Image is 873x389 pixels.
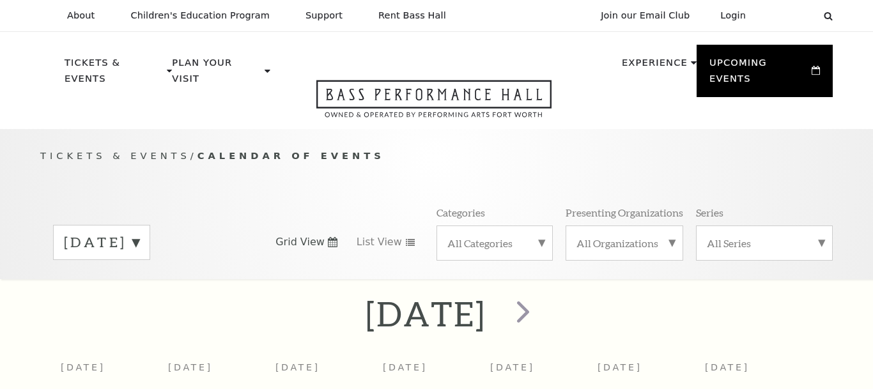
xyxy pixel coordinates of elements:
p: Children's Education Program [130,10,270,21]
p: Rent Bass Hall [378,10,446,21]
button: next [498,291,545,337]
p: / [40,148,833,164]
p: About [67,10,95,21]
label: All Organizations [576,236,672,250]
span: Tickets & Events [40,150,190,161]
p: Support [305,10,343,21]
span: [DATE] [705,362,750,372]
p: Presenting Organizations [566,206,683,219]
label: [DATE] [64,233,139,252]
span: List View [357,235,402,249]
p: Tickets & Events [65,55,164,94]
span: [DATE] [598,362,642,372]
label: All Categories [447,236,542,250]
p: Categories [436,206,485,219]
label: All Series [707,236,822,250]
h2: [DATE] [366,293,486,334]
p: Plan Your Visit [172,55,261,94]
span: Calendar of Events [197,150,385,161]
select: Select: [766,10,812,22]
span: Grid View [275,235,325,249]
p: Experience [622,55,688,78]
p: Upcoming Events [709,55,808,94]
p: Series [696,206,723,219]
